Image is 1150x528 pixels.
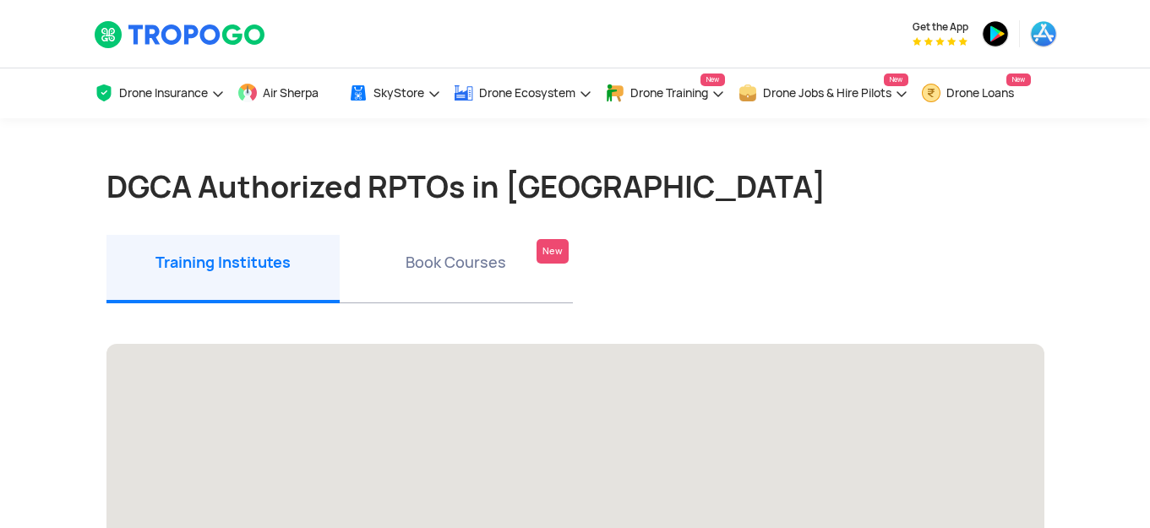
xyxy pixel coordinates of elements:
a: Drone Jobs & Hire PilotsNew [738,68,908,118]
a: Air Sherpa [237,68,335,118]
span: Drone Training [630,86,708,100]
a: Drone Ecosystem [454,68,592,118]
li: Training Institutes [106,235,340,303]
span: Air Sherpa [263,86,319,100]
a: Drone Insurance [94,68,225,118]
span: New [884,73,908,86]
li: Book Courses [340,235,573,303]
span: Drone Loans [946,86,1014,100]
img: ic_playstore.png [982,20,1009,47]
img: ic_appstore.png [1030,20,1057,47]
a: Drone LoansNew [921,68,1031,118]
span: Drone Ecosystem [479,86,575,100]
span: SkyStore [373,86,424,100]
img: TropoGo Logo [94,20,267,49]
a: SkyStore [348,68,441,118]
div: New [537,239,569,264]
img: App Raking [913,37,967,46]
span: New [1006,73,1031,86]
a: Drone TrainingNew [605,68,725,118]
span: Get the App [913,20,968,34]
span: Drone Insurance [119,86,208,100]
span: Drone Jobs & Hire Pilots [763,86,891,100]
h1: DGCA Authorized RPTOs in [GEOGRAPHIC_DATA] [106,169,1044,204]
span: New [700,73,725,86]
